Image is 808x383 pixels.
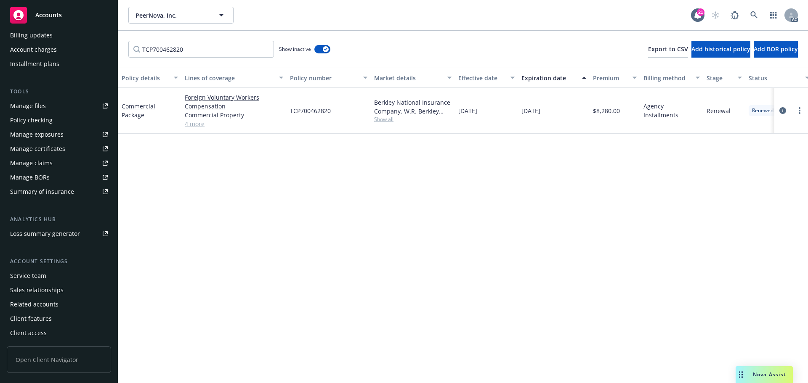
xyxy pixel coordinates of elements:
[10,298,58,311] div: Related accounts
[10,269,46,283] div: Service team
[707,74,733,82] div: Stage
[795,106,805,116] a: more
[10,227,80,240] div: Loss summary generator
[736,366,793,383] button: Nova Assist
[136,11,208,20] span: PeerNova, Inc.
[7,298,111,311] a: Related accounts
[10,185,74,198] div: Summary of insurance
[707,7,724,24] a: Start snowing
[640,68,703,88] button: Billing method
[7,257,111,266] div: Account settings
[128,41,274,58] input: Filter by keyword...
[10,326,47,340] div: Client access
[7,312,111,325] a: Client features
[765,7,782,24] a: Switch app
[7,346,111,373] span: Open Client Navigator
[10,171,50,184] div: Manage BORs
[122,102,155,119] a: Commercial Package
[118,68,181,88] button: Policy details
[374,98,452,116] div: Berkley National Insurance Company, W.R. Berkley Corporation
[593,106,620,115] span: $8,280.00
[7,227,111,240] a: Loss summary generator
[458,74,505,82] div: Effective date
[7,29,111,42] a: Billing updates
[521,106,540,115] span: [DATE]
[290,74,358,82] div: Policy number
[754,45,798,53] span: Add BOR policy
[185,119,283,128] a: 4 more
[287,68,371,88] button: Policy number
[181,68,287,88] button: Lines of coverage
[778,106,788,116] a: circleInformation
[10,156,53,170] div: Manage claims
[7,269,111,283] a: Service team
[10,128,64,141] div: Manage exposures
[703,68,745,88] button: Stage
[185,111,283,119] a: Commercial Property
[7,128,111,141] a: Manage exposures
[754,41,798,58] button: Add BOR policy
[35,12,62,18] span: Accounts
[752,107,773,114] span: Renewed
[185,74,274,82] div: Lines of coverage
[736,366,746,383] div: Drag to move
[697,8,704,16] div: 21
[7,99,111,113] a: Manage files
[10,114,53,127] div: Policy checking
[726,7,743,24] a: Report a Bug
[643,102,700,119] span: Agency - Installments
[279,45,311,53] span: Show inactive
[122,74,169,82] div: Policy details
[128,7,234,24] button: PeerNova, Inc.
[590,68,640,88] button: Premium
[10,57,59,71] div: Installment plans
[7,87,111,96] div: Tools
[455,68,518,88] button: Effective date
[10,283,64,297] div: Sales relationships
[707,106,731,115] span: Renewal
[290,106,331,115] span: TCP700462820
[10,29,53,42] div: Billing updates
[521,74,577,82] div: Expiration date
[7,185,111,198] a: Summary of insurance
[7,142,111,156] a: Manage certificates
[371,68,455,88] button: Market details
[749,74,800,82] div: Status
[7,326,111,340] a: Client access
[643,74,691,82] div: Billing method
[746,7,763,24] a: Search
[691,45,750,53] span: Add historical policy
[7,156,111,170] a: Manage claims
[691,41,750,58] button: Add historical policy
[7,114,111,127] a: Policy checking
[7,215,111,224] div: Analytics hub
[7,171,111,184] a: Manage BORs
[10,312,52,325] div: Client features
[458,106,477,115] span: [DATE]
[10,99,46,113] div: Manage files
[648,41,688,58] button: Export to CSV
[753,371,786,378] span: Nova Assist
[7,43,111,56] a: Account charges
[648,45,688,53] span: Export to CSV
[7,3,111,27] a: Accounts
[7,283,111,297] a: Sales relationships
[593,74,627,82] div: Premium
[7,57,111,71] a: Installment plans
[374,116,452,123] span: Show all
[10,43,57,56] div: Account charges
[10,142,65,156] div: Manage certificates
[518,68,590,88] button: Expiration date
[185,93,283,111] a: Foreign Voluntary Workers Compensation
[374,74,442,82] div: Market details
